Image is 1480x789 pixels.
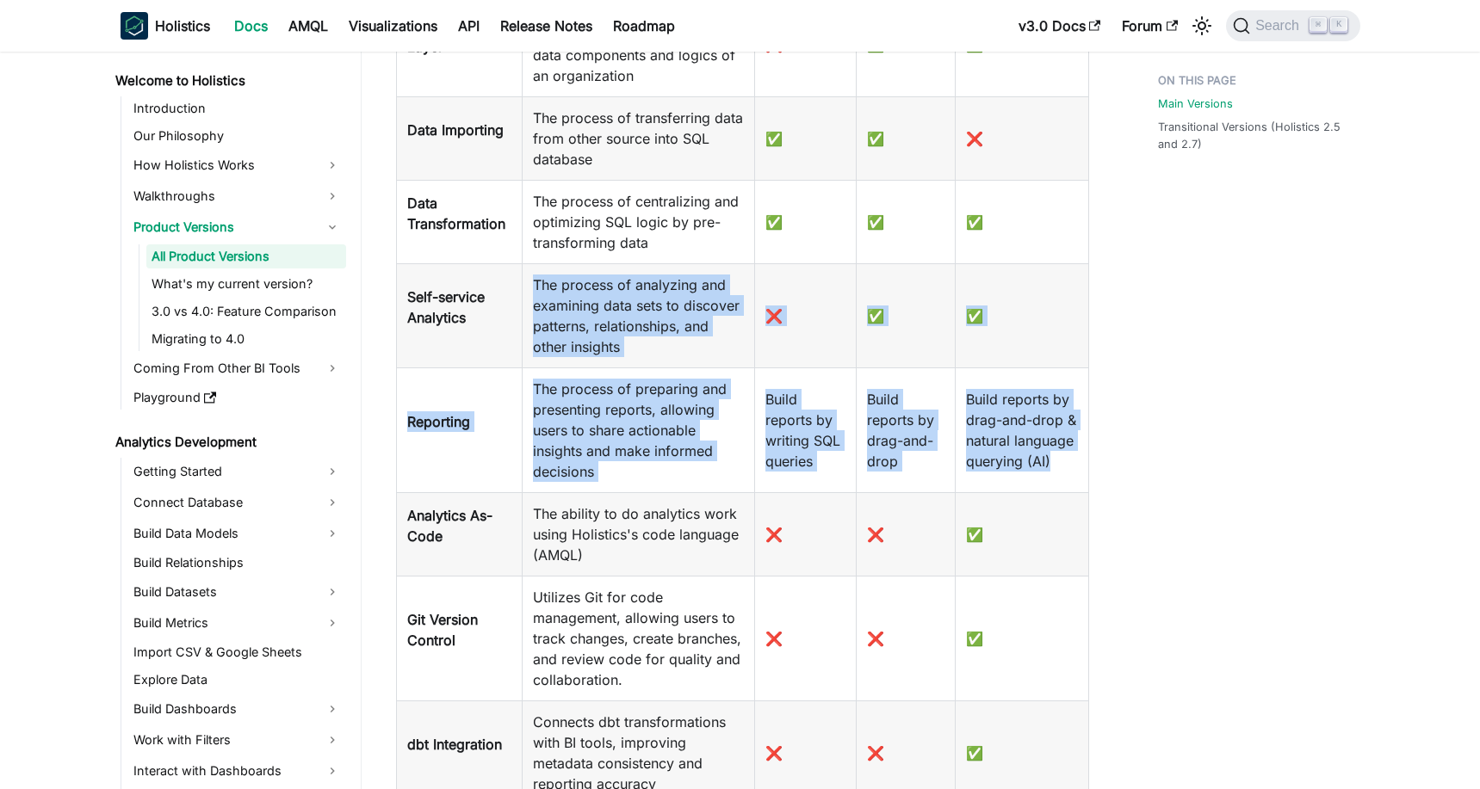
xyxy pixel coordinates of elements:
a: Build Datasets [128,578,346,606]
td: The process of centralizing and optimizing SQL logic by pre-transforming data [522,181,754,264]
a: Release Notes [490,12,603,40]
td: Utilizes Git for code management, allowing users to track changes, create branches, and review co... [522,576,754,701]
td: ❌ [857,576,955,701]
a: HolisticsHolistics [121,12,210,40]
a: Work with Filters [128,726,346,754]
strong: Git Version Control [407,611,478,649]
strong: Self-service Analytics [407,288,485,326]
td: Build reports by drag-and-drop [857,368,955,493]
a: Build Data Models [128,520,346,547]
a: Transitional Versions (Holistics 2.5 and 2.7) [1158,119,1350,151]
a: Walkthroughs [128,182,346,210]
a: Coming From Other BI Tools [128,354,346,382]
a: AMQL [278,12,338,40]
a: All Product Versions [146,244,346,268]
td: ✅ [857,264,955,368]
strong: Data Transformation [407,194,505,232]
kbd: K [1330,17,1347,33]
a: Visualizations [338,12,448,40]
a: 3.0 vs 4.0: Feature Comparison [146,299,346,324]
strong: Analytics As-Code [407,507,492,545]
a: How Holistics Works [128,151,346,179]
a: Main Versions [1158,96,1233,112]
a: Getting Started [128,458,346,485]
a: Forum [1112,12,1188,40]
strong: Reporting [407,413,470,430]
a: Docs [224,12,278,40]
a: v3.0 Docs [1008,12,1112,40]
a: Migrating to 4.0 [146,327,346,351]
a: Product Versions [128,213,346,241]
strong: dbt Integration [407,736,502,753]
a: API [448,12,490,40]
strong: Data Importing [407,121,504,139]
a: Playground [128,385,346,410]
td: The process of analyzing and examining data sets to discover patterns, relationships, and other i... [522,264,754,368]
td: ❌ [755,576,857,701]
a: What's my current version? [146,272,346,296]
td: The process of transferring data from other source into SQL database [522,97,754,181]
a: Import CSV & Google Sheets [128,640,346,664]
td: ✅ [955,493,1088,576]
td: ✅ [857,181,955,264]
td: The process of preparing and presenting reports, allowing users to share actionable insights and ... [522,368,754,493]
td: ✅ [857,97,955,181]
td: Build reports by drag-and-drop & natural language querying (AI) [955,368,1088,493]
img: Holistics [121,12,148,40]
b: Holistics [155,15,210,36]
td: ❌ [955,97,1088,181]
a: Build Relationships [128,551,346,575]
td: ✅ [755,97,857,181]
a: Roadmap [603,12,685,40]
a: Introduction [128,96,346,120]
td: ❌ [857,493,955,576]
a: Analytics Development [110,430,346,454]
a: Build Metrics [128,609,346,637]
a: Connect Database [128,489,346,516]
td: The ability to do analytics work using Holistics's code language (AMQL) [522,493,754,576]
td: ✅ [955,576,1088,701]
td: ❌ [755,493,857,576]
a: Build Dashboards [128,695,346,723]
a: Our Philosophy [128,124,346,148]
span: Search [1250,18,1310,34]
td: ✅ [755,181,857,264]
nav: Docs sidebar [103,52,362,789]
td: Build reports by writing SQL queries [755,368,857,493]
td: ✅ [955,181,1088,264]
a: Welcome to Holistics [110,69,346,93]
a: Explore Data [128,668,346,692]
td: ❌ [755,264,857,368]
button: Search (Command+K) [1226,10,1359,41]
button: Switch between dark and light mode (currently light mode) [1188,12,1216,40]
kbd: ⌘ [1310,17,1327,33]
a: Interact with Dashboards [128,757,346,785]
td: ✅ [955,264,1088,368]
